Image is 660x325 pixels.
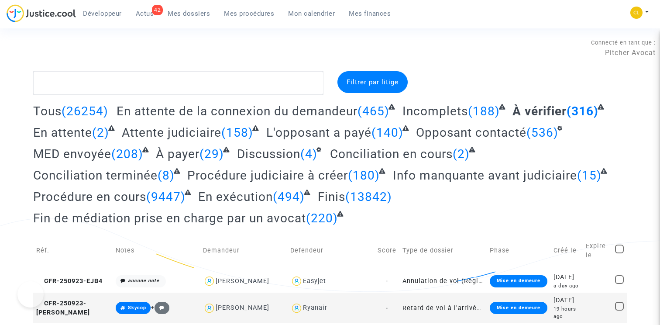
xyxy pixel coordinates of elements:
[221,125,253,140] span: (158)
[146,190,186,204] span: (9447)
[550,232,583,270] td: Créé le
[306,211,338,225] span: (220)
[113,232,200,270] td: Notes
[468,104,500,118] span: (188)
[371,125,403,140] span: (140)
[512,104,567,118] span: À vérifier
[128,305,146,311] span: Skycop
[156,147,199,161] span: À payer
[33,211,306,225] span: Fin de médiation prise en charge par un avocat
[158,168,175,183] span: (8)
[128,278,159,284] i: aucune note
[217,7,281,20] a: Mes procédures
[83,10,122,17] span: Développeur
[591,39,656,46] span: Connecté en tant que :
[303,304,327,311] div: Ryanair
[33,147,111,161] span: MED envoyée
[399,270,487,293] td: Annulation de vol (Règlement CE n°261/2004)
[290,275,303,287] img: icon-user.svg
[33,104,62,118] span: Tous
[203,302,216,315] img: icon-user.svg
[386,304,388,312] span: -
[402,104,468,118] span: Incomplets
[399,232,487,270] td: Type de dossier
[136,10,154,17] span: Actus
[399,293,487,323] td: Retard de vol à l'arrivée (Règlement CE n°261/2004)
[526,125,558,140] span: (536)
[553,282,580,290] div: a day ago
[7,4,76,22] img: jc-logo.svg
[76,7,129,20] a: Développeur
[300,147,317,161] span: (4)
[152,5,163,15] div: 42
[129,7,161,20] a: 42Actus
[416,125,526,140] span: Opposant contacté
[273,190,305,204] span: (494)
[216,304,269,311] div: [PERSON_NAME]
[453,147,470,161] span: (2)
[187,168,348,183] span: Procédure judiciaire à créer
[567,104,598,118] span: (316)
[203,275,216,287] img: icon-user.svg
[266,125,371,140] span: L'opposant a payé
[357,104,389,118] span: (465)
[303,277,326,285] div: Easyjet
[330,147,453,161] span: Conciliation en cours
[375,232,399,270] td: Score
[92,125,109,140] span: (2)
[151,304,169,311] span: +
[33,232,113,270] td: Réf.
[237,147,300,161] span: Discussion
[161,7,217,20] a: Mes dossiers
[487,232,550,270] td: Phase
[553,305,580,321] div: 19 hours ago
[577,168,602,183] span: (15)
[33,168,158,183] span: Conciliation terminée
[345,190,392,204] span: (13842)
[386,277,388,285] span: -
[36,300,90,317] span: CFR-250923-[PERSON_NAME]
[490,275,547,287] div: Mise en demeure
[287,232,375,270] td: Defendeur
[122,125,221,140] span: Attente judiciaire
[583,232,612,270] td: Expire le
[393,168,577,183] span: Info manquante avant judiciaire
[216,277,269,285] div: [PERSON_NAME]
[33,125,92,140] span: En attente
[342,7,398,20] a: Mes finances
[490,302,547,314] div: Mise en demeure
[36,277,103,285] span: CFR-250923-EJB4
[200,232,287,270] td: Demandeur
[224,10,274,17] span: Mes procédures
[288,10,335,17] span: Mon calendrier
[62,104,108,118] span: (26254)
[33,190,146,204] span: Procédure en cours
[290,302,303,315] img: icon-user.svg
[117,104,357,118] span: En attente de la connexion du demandeur
[349,10,391,17] span: Mes finances
[630,7,643,19] img: f0b917ab549025eb3af43f3c4438ad5d
[348,168,380,183] span: (180)
[111,147,143,161] span: (208)
[347,78,399,86] span: Filtrer par litige
[553,296,580,305] div: [DATE]
[17,281,44,308] iframe: Help Scout Beacon - Open
[318,190,345,204] span: Finis
[199,147,224,161] span: (29)
[198,190,273,204] span: En exécution
[168,10,210,17] span: Mes dossiers
[281,7,342,20] a: Mon calendrier
[553,273,580,282] div: [DATE]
